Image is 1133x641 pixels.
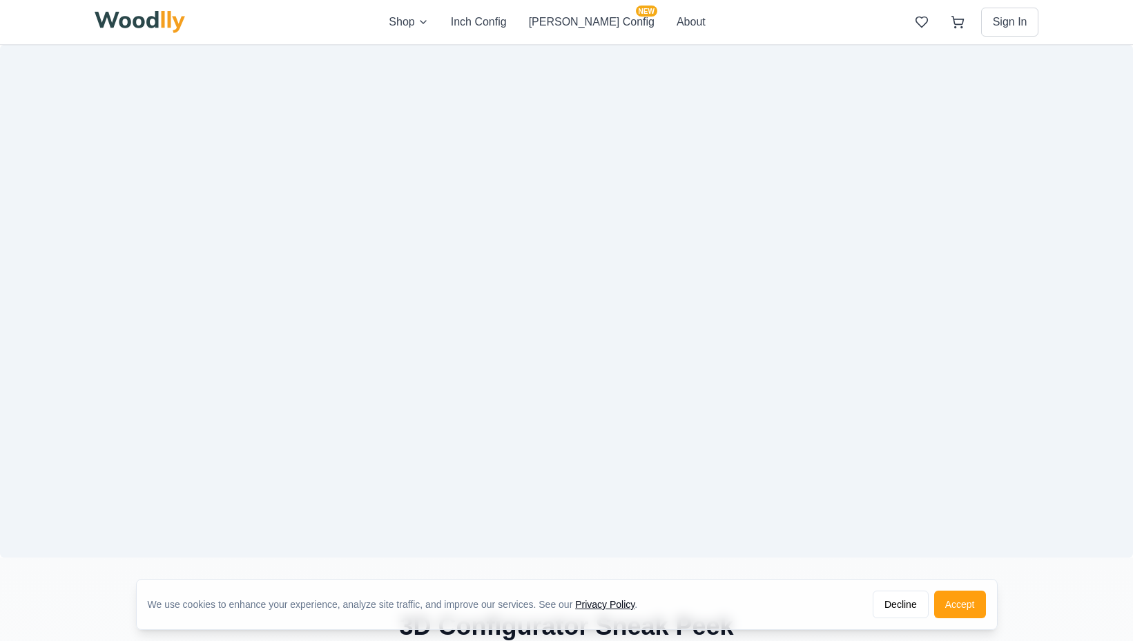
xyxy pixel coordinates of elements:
[529,14,655,30] button: [PERSON_NAME] ConfigNEW
[148,598,649,611] div: We use cookies to enhance your experience, analyze site traffic, and improve our services. See our .
[95,11,186,33] img: Woodlly
[636,6,657,17] span: NEW
[451,14,507,30] button: Inch Config
[934,591,986,618] button: Accept
[981,8,1039,37] button: Sign In
[677,14,706,30] button: About
[389,14,428,30] button: Shop
[873,591,929,618] button: Decline
[575,599,635,610] a: Privacy Policy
